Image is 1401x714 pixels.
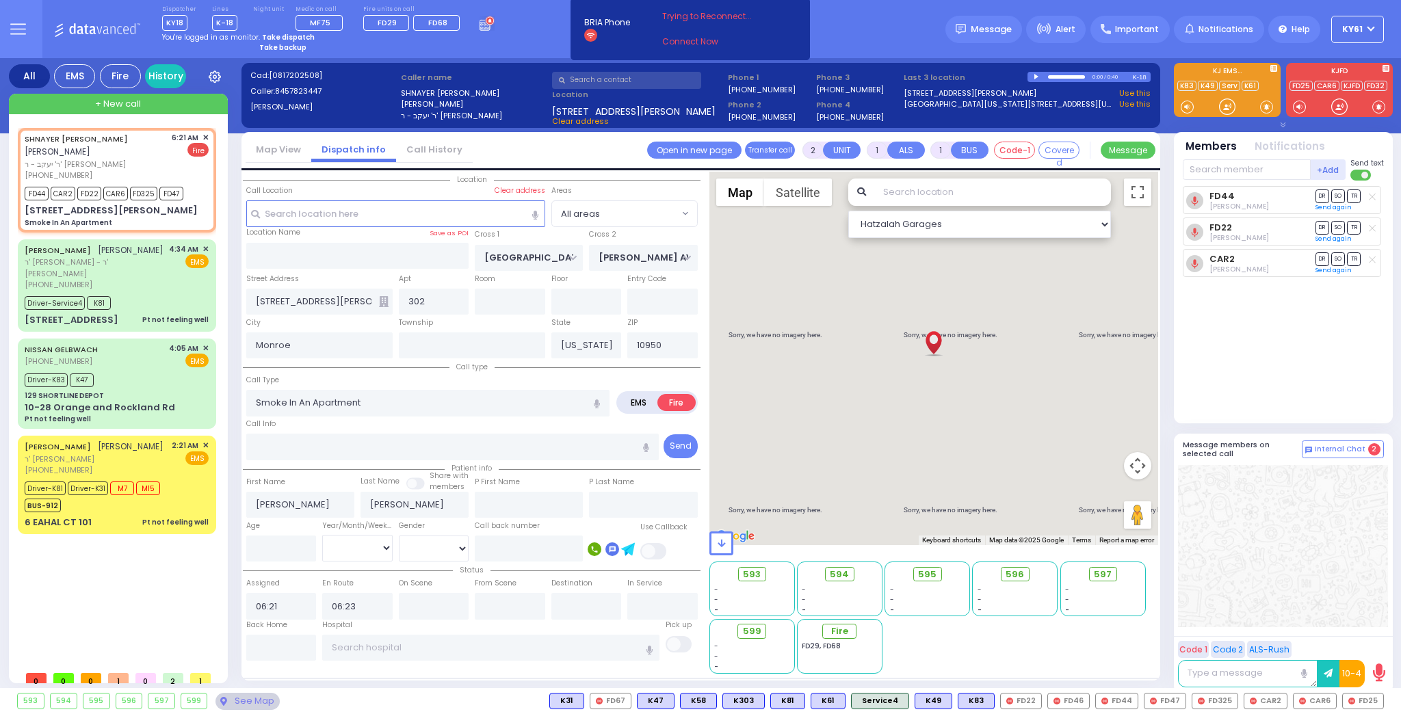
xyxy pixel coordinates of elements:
[1350,168,1372,182] label: Turn off text
[1315,203,1352,211] a: Send again
[770,693,805,709] div: K81
[250,70,397,81] label: Cad:
[619,394,659,411] label: EMS
[25,401,175,414] div: 10-28 Orange and Rockland Rd
[136,481,160,495] span: M15
[250,85,397,97] label: Caller:
[1150,698,1157,704] img: red-radio-icon.svg
[430,471,469,481] small: Share with
[1299,698,1306,704] img: red-radio-icon.svg
[25,373,68,387] span: Driver-K83
[1209,201,1269,211] span: Smanuel Chalelachuili
[1065,584,1069,594] span: -
[142,517,209,527] div: Pt not feeling well
[714,594,718,605] span: -
[551,274,568,285] label: Floor
[680,693,717,709] div: K58
[1107,69,1119,85] div: 0:40
[1183,440,1302,458] h5: Message members on selected call
[589,229,616,240] label: Cross 2
[713,527,758,545] img: Google
[1199,23,1253,36] span: Notifications
[811,693,846,709] div: BLS
[322,520,393,531] div: Year/Month/Week/Day
[1347,221,1361,234] span: TR
[1315,252,1329,265] span: DR
[1315,445,1365,454] span: Internal Chat
[110,481,134,495] span: M7
[978,584,982,594] span: -
[816,72,900,83] span: Phone 3
[172,440,198,451] span: 2:21 AM
[584,16,630,29] span: BRIA Phone
[921,317,945,358] div: SHNAYER ZALMEN GREENFELD
[890,605,894,615] span: -
[453,565,490,575] span: Status
[552,72,701,89] input: Search a contact
[475,229,499,240] label: Cross 1
[728,84,796,94] label: [PHONE_NUMBER]
[1177,81,1196,91] a: K83
[246,375,279,386] label: Call Type
[1094,568,1112,581] span: 597
[51,187,75,200] span: CAR2
[1186,139,1237,155] button: Members
[95,97,141,111] span: + New call
[450,174,494,185] span: Location
[816,99,900,111] span: Phone 4
[25,356,92,367] span: [PHONE_NUMBER]
[81,673,101,683] span: 0
[215,693,280,710] div: See map
[401,88,547,99] label: SHNAYER [PERSON_NAME]
[181,693,207,709] div: 599
[1315,189,1329,202] span: DR
[428,17,447,28] span: FD68
[25,441,91,452] a: [PERSON_NAME]
[322,578,354,589] label: En Route
[1315,266,1352,274] a: Send again
[823,142,861,159] button: UNIT
[430,228,469,238] label: Save as POI
[551,200,698,226] span: All areas
[722,693,765,709] div: BLS
[296,5,348,14] label: Medic on call
[162,15,187,31] span: KY18
[714,661,718,672] span: -
[53,673,74,683] span: 0
[25,187,49,200] span: FD44
[401,98,547,110] label: [PERSON_NAME]
[627,317,638,328] label: ZIP
[25,159,167,170] span: ר' יעקב - ר' [PERSON_NAME]
[1103,69,1106,85] div: /
[162,32,260,42] span: You're logged in as monitor.
[449,362,495,372] span: Call type
[246,477,285,488] label: First Name
[202,440,209,451] span: ✕
[9,64,50,88] div: All
[51,693,77,709] div: 594
[802,605,806,615] span: -
[83,693,109,709] div: 595
[589,477,634,488] label: P Last Name
[552,116,609,127] span: Clear address
[1350,158,1384,168] span: Send text
[246,274,299,285] label: Street Address
[25,464,92,475] span: [PHONE_NUMBER]
[1348,698,1355,704] img: red-radio-icon.svg
[1247,641,1292,658] button: ALS-Rush
[130,187,157,200] span: FD325
[802,584,806,594] span: -
[887,142,925,159] button: ALS
[1053,698,1060,704] img: red-radio-icon.svg
[1006,568,1024,581] span: 596
[915,693,952,709] div: BLS
[185,354,209,367] span: EMS
[561,207,600,221] span: All areas
[25,245,91,256] a: [PERSON_NAME]
[978,605,982,615] span: -
[802,641,877,651] div: FD29, FD68
[399,317,433,328] label: Township
[187,143,209,157] span: Fire
[657,394,696,411] label: Fire
[994,142,1035,159] button: Code-1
